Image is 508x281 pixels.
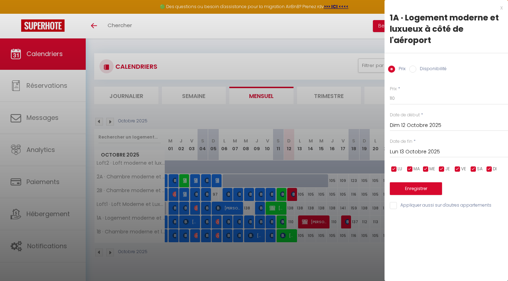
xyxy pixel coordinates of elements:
[429,166,435,172] span: ME
[390,112,420,118] label: Date de début
[493,166,497,172] span: DI
[390,138,412,145] label: Date de fin
[390,12,503,46] div: 1A · Logement moderne et luxueux à côté de l'aéroport
[416,66,447,73] label: Disponibilité
[390,86,397,92] label: Prix
[390,182,442,195] button: Enregistrer
[413,166,420,172] span: MA
[398,166,402,172] span: LU
[461,166,466,172] span: VE
[385,4,503,12] div: x
[395,66,406,73] label: Prix
[445,166,450,172] span: JE
[477,166,483,172] span: SA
